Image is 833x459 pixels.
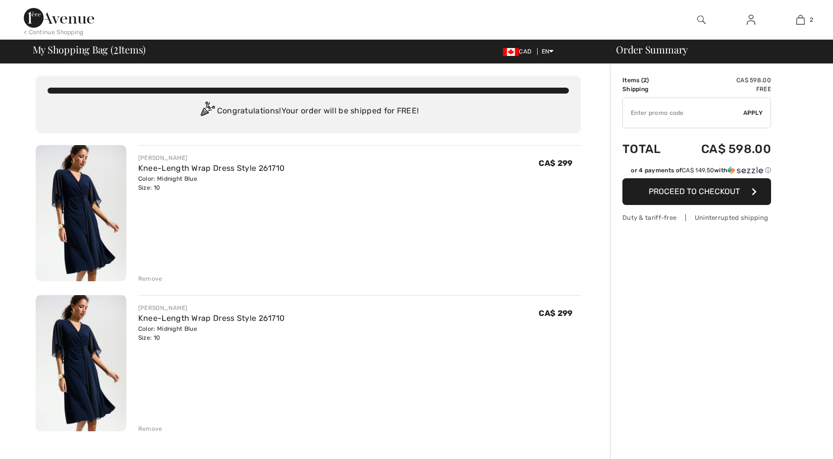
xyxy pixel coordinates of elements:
[796,14,805,26] img: My Bag
[36,295,126,431] img: Knee-Length Wrap Dress Style 261710
[739,14,763,26] a: Sign In
[503,48,519,56] img: Canadian Dollar
[622,213,771,222] div: Duty & tariff-free | Uninterrupted shipping
[747,14,755,26] img: My Info
[622,76,675,85] td: Items ( )
[643,77,647,84] span: 2
[539,158,572,168] span: CA$ 299
[138,174,285,192] div: Color: Midnight Blue Size: 10
[24,28,84,37] div: < Continue Shopping
[48,102,569,121] div: Congratulations! Your order will be shipped for FREE!
[727,166,763,175] img: Sezzle
[138,324,285,342] div: Color: Midnight Blue Size: 10
[810,15,813,24] span: 2
[138,274,163,283] div: Remove
[197,102,217,121] img: Congratulation2.svg
[604,45,827,54] div: Order Summary
[623,98,743,128] input: Promo code
[539,308,572,318] span: CA$ 299
[622,166,771,178] div: or 4 payments ofCA$ 149.50withSezzle Click to learn more about Sezzle
[542,48,554,55] span: EN
[24,8,94,28] img: 1ère Avenue
[33,45,146,54] span: My Shopping Bag ( Items)
[675,76,771,85] td: CA$ 598.00
[622,85,675,94] td: Shipping
[138,163,285,173] a: Knee-Length Wrap Dress Style 261710
[113,42,118,55] span: 2
[138,313,285,323] a: Knee-Length Wrap Dress Style 261710
[675,85,771,94] td: Free
[743,108,763,117] span: Apply
[675,132,771,166] td: CA$ 598.00
[622,132,675,166] td: Total
[776,14,825,26] a: 2
[503,48,535,55] span: CAD
[697,14,706,26] img: search the website
[138,424,163,433] div: Remove
[138,153,285,162] div: [PERSON_NAME]
[36,145,126,281] img: Knee-Length Wrap Dress Style 261710
[682,167,714,174] span: CA$ 149.50
[649,187,740,196] span: Proceed to Checkout
[631,166,771,175] div: or 4 payments of with
[622,178,771,205] button: Proceed to Checkout
[138,304,285,312] div: [PERSON_NAME]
